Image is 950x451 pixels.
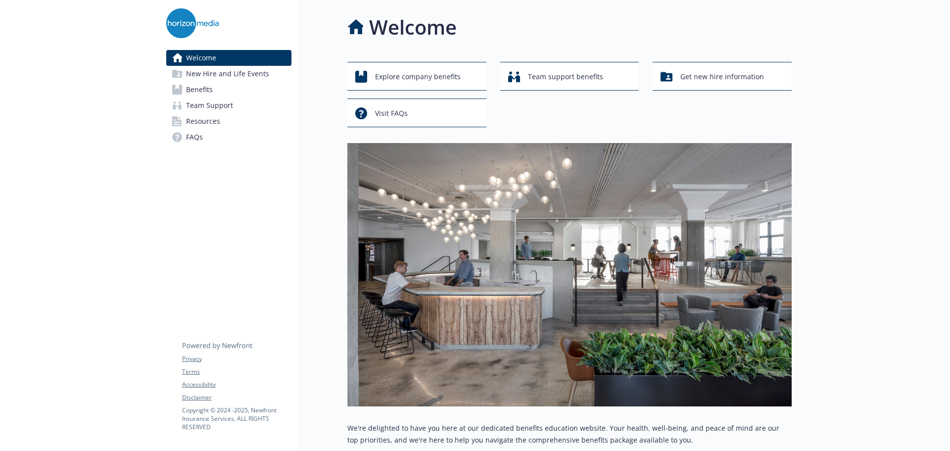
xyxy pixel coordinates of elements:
[186,129,203,145] span: FAQs
[166,50,291,66] a: Welcome
[375,67,461,86] span: Explore company benefits
[347,99,486,127] button: Visit FAQs
[166,82,291,98] a: Benefits
[182,354,291,363] a: Privacy
[186,50,216,66] span: Welcome
[182,393,291,402] a: Disclaimer
[182,380,291,389] a: Accessibility
[186,66,269,82] span: New Hire and Life Events
[680,67,764,86] span: Get new hire information
[186,82,213,98] span: Benefits
[500,62,639,91] button: Team support benefits
[347,422,792,446] p: We're delighted to have you here at our dedicated benefits education website. Your health, well-b...
[166,113,291,129] a: Resources
[369,12,457,42] h1: Welcome
[528,67,603,86] span: Team support benefits
[186,113,220,129] span: Resources
[653,62,792,91] button: Get new hire information
[166,129,291,145] a: FAQs
[186,98,233,113] span: Team Support
[166,66,291,82] a: New Hire and Life Events
[182,406,291,431] p: Copyright © 2024 - 2025 , Newfront Insurance Services, ALL RIGHTS RESERVED
[347,62,486,91] button: Explore company benefits
[375,104,408,123] span: Visit FAQs
[182,367,291,376] a: Terms
[347,143,792,406] img: overview page banner
[166,98,291,113] a: Team Support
